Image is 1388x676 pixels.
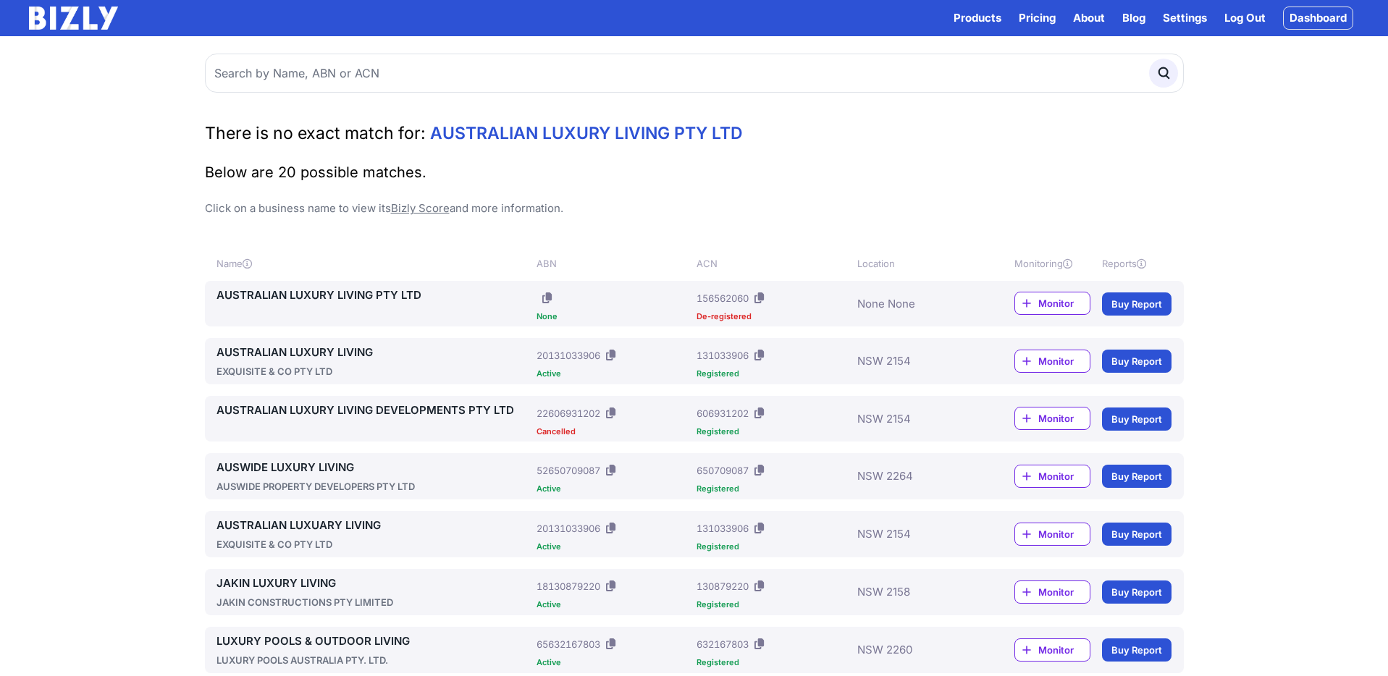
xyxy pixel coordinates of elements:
[205,123,426,143] span: There is no exact match for:
[1163,9,1207,27] a: Settings
[697,428,851,436] div: Registered
[537,348,600,363] div: 20131033906
[697,659,851,667] div: Registered
[857,344,972,379] div: NSW 2154
[857,633,972,667] div: NSW 2260
[697,521,749,536] div: 131033906
[216,633,531,650] a: LUXURY POOLS & OUTDOOR LIVING
[1038,643,1090,657] span: Monitor
[1014,407,1090,430] a: Monitor
[697,543,851,551] div: Registered
[1038,354,1090,368] span: Monitor
[697,637,749,651] div: 632167803
[1102,292,1172,316] a: Buy Report
[205,200,1184,217] p: Click on a business name to view its and more information.
[1038,585,1090,599] span: Monitor
[1038,469,1090,483] span: Monitor
[954,9,1001,27] button: Products
[537,659,691,667] div: Active
[205,54,1184,93] input: Search by Name, ABN or ACN
[537,463,600,478] div: 52650709087
[1014,638,1090,662] a: Monitor
[537,370,691,378] div: Active
[1122,9,1145,27] a: Blog
[537,428,691,436] div: Cancelled
[697,370,851,378] div: Registered
[216,537,531,552] div: EXQUISITE & CO PTY LTD
[1224,9,1266,27] a: Log Out
[1283,7,1353,30] a: Dashboard
[537,601,691,609] div: Active
[537,313,691,321] div: None
[205,164,426,181] span: Below are 20 possible matches.
[857,287,972,321] div: None None
[537,543,691,551] div: Active
[216,517,531,534] a: AUSTRALIAN LUXUARY LIVING
[857,517,972,552] div: NSW 2154
[857,402,972,436] div: NSW 2154
[1102,350,1172,373] a: Buy Report
[1014,523,1090,546] a: Monitor
[216,364,531,379] div: EXQUISITE & CO PTY LTD
[857,256,972,271] div: Location
[537,256,691,271] div: ABN
[216,256,531,271] div: Name
[537,637,600,651] div: 65632167803
[391,201,450,215] a: Bizly Score
[1038,296,1090,310] span: Monitor
[1014,580,1090,604] a: Monitor
[697,463,749,478] div: 650709087
[1014,350,1090,373] a: Monitor
[1102,465,1172,488] a: Buy Report
[697,348,749,363] div: 131033906
[216,479,531,494] div: AUSWIDE PROPERTY DEVELOPERS PTY LTD
[857,575,972,609] div: NSW 2158
[697,579,749,593] div: 130879220
[1102,256,1172,271] div: Reports
[537,521,600,536] div: 20131033906
[1102,638,1172,662] a: Buy Report
[1102,580,1172,604] a: Buy Report
[1073,9,1105,27] a: About
[697,485,851,493] div: Registered
[216,653,531,667] div: LUXURY POOLS AUSTRALIA PTY. LTD.
[1014,465,1090,488] a: Monitor
[697,601,851,609] div: Registered
[537,485,691,493] div: Active
[1102,407,1172,431] a: Buy Report
[216,595,531,609] div: JAKIN CONSTRUCTIONS PTY LIMITED
[216,575,531,592] a: JAKIN LUXURY LIVING
[1014,256,1090,271] div: Monitoring
[537,579,600,593] div: 18130879220
[697,256,851,271] div: ACN
[1038,411,1090,426] span: Monitor
[216,344,531,361] a: AUSTRALIAN LUXURY LIVING
[430,123,743,143] span: AUSTRALIAN LUXURY LIVING PTY LTD
[697,406,749,421] div: 606931202
[697,313,851,321] div: De-registered
[216,402,531,419] a: AUSTRALIAN LUXURY LIVING DEVELOPMENTS PTY LTD
[216,459,531,476] a: AUSWIDE LUXURY LIVING
[537,406,600,421] div: 22606931202
[857,459,972,494] div: NSW 2264
[216,287,531,304] a: AUSTRALIAN LUXURY LIVING PTY LTD
[1014,292,1090,315] a: Monitor
[1019,9,1056,27] a: Pricing
[1038,527,1090,541] span: Monitor
[1102,523,1172,546] a: Buy Report
[697,291,749,305] div: 156562060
